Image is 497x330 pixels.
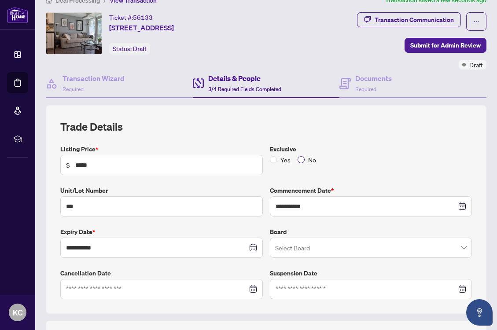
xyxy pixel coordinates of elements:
[375,13,454,27] div: Transaction Communication
[60,268,263,278] label: Cancellation Date
[133,14,153,22] span: 56133
[109,12,153,22] div: Ticket #:
[13,306,23,319] span: KC
[357,12,461,27] button: Transaction Communication
[60,144,263,154] label: Listing Price
[7,7,28,23] img: logo
[133,45,147,53] span: Draft
[277,155,294,165] span: Yes
[410,38,481,52] span: Submit for Admin Review
[305,155,320,165] span: No
[60,120,472,134] h2: Trade Details
[208,73,281,84] h4: Details & People
[60,227,263,237] label: Expiry Date
[270,186,472,195] label: Commencement Date
[270,268,472,278] label: Suspension Date
[63,86,84,92] span: Required
[208,86,281,92] span: 3/4 Required Fields Completed
[109,43,150,55] div: Status:
[60,186,263,195] label: Unit/Lot Number
[355,73,392,84] h4: Documents
[473,18,479,25] span: ellipsis
[469,60,483,70] span: Draft
[355,86,376,92] span: Required
[66,160,70,170] span: $
[270,144,472,154] label: Exclusive
[63,73,125,84] h4: Transaction Wizard
[109,22,174,33] span: [STREET_ADDRESS]
[466,299,493,326] button: Open asap
[46,13,102,54] img: IMG-C12445584_1.jpg
[270,227,472,237] label: Board
[405,38,486,53] button: Submit for Admin Review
